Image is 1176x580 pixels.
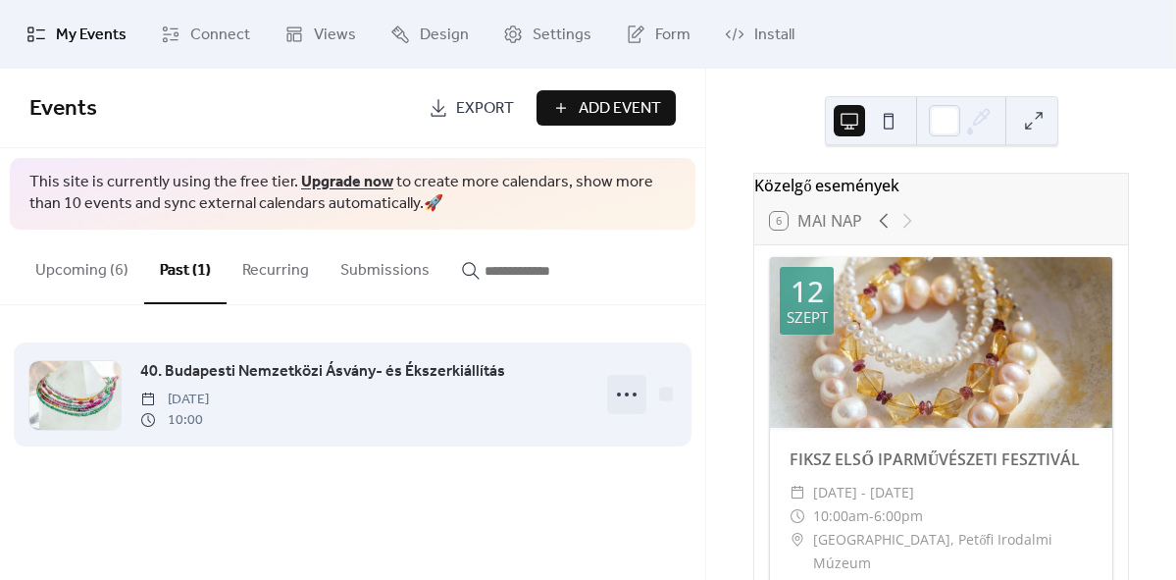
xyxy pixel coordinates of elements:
div: ​ [790,504,805,528]
div: 12 [791,277,824,306]
a: FIKSZ ELSŐ IPARMŰVÉSZETI FESZTIVÁL [790,448,1080,470]
div: ​ [790,481,805,504]
span: 10:00 [140,410,209,431]
span: Events [29,87,97,131]
span: Design [420,24,469,47]
span: Install [754,24,794,47]
span: My Events [56,24,127,47]
span: Add Event [579,97,661,121]
span: Connect [190,24,250,47]
button: Upcoming (6) [20,230,144,302]
a: Settings [488,8,606,61]
span: Settings [533,24,591,47]
button: Submissions [325,230,445,302]
a: Export [414,90,529,126]
a: Form [611,8,705,61]
span: 10:00am [813,504,869,528]
span: 6:00pm [874,504,923,528]
span: 40. Budapesti Nemzetközi Ásvány- és Ékszerkiállítás [140,360,505,384]
a: Design [376,8,484,61]
span: [GEOGRAPHIC_DATA], Petőfi Irodalmi Múzeum [813,528,1093,575]
a: 40. Budapesti Nemzetközi Ásvány- és Ékszerkiállítás [140,359,505,385]
span: - [869,504,874,528]
span: [DATE] - [DATE] [813,481,914,504]
span: [DATE] [140,390,209,410]
button: Past (1) [144,230,227,304]
div: Közelgő események [754,174,1128,197]
a: Install [710,8,809,61]
div: szept [787,310,828,325]
a: Upgrade now [301,167,393,197]
a: Views [270,8,371,61]
a: Connect [146,8,265,61]
span: This site is currently using the free tier. to create more calendars, show more than 10 events an... [29,172,676,216]
div: ​ [790,528,805,552]
span: Views [314,24,356,47]
button: Add Event [537,90,676,126]
span: Export [456,97,514,121]
button: Recurring [227,230,325,302]
a: My Events [12,8,141,61]
span: Form [655,24,690,47]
